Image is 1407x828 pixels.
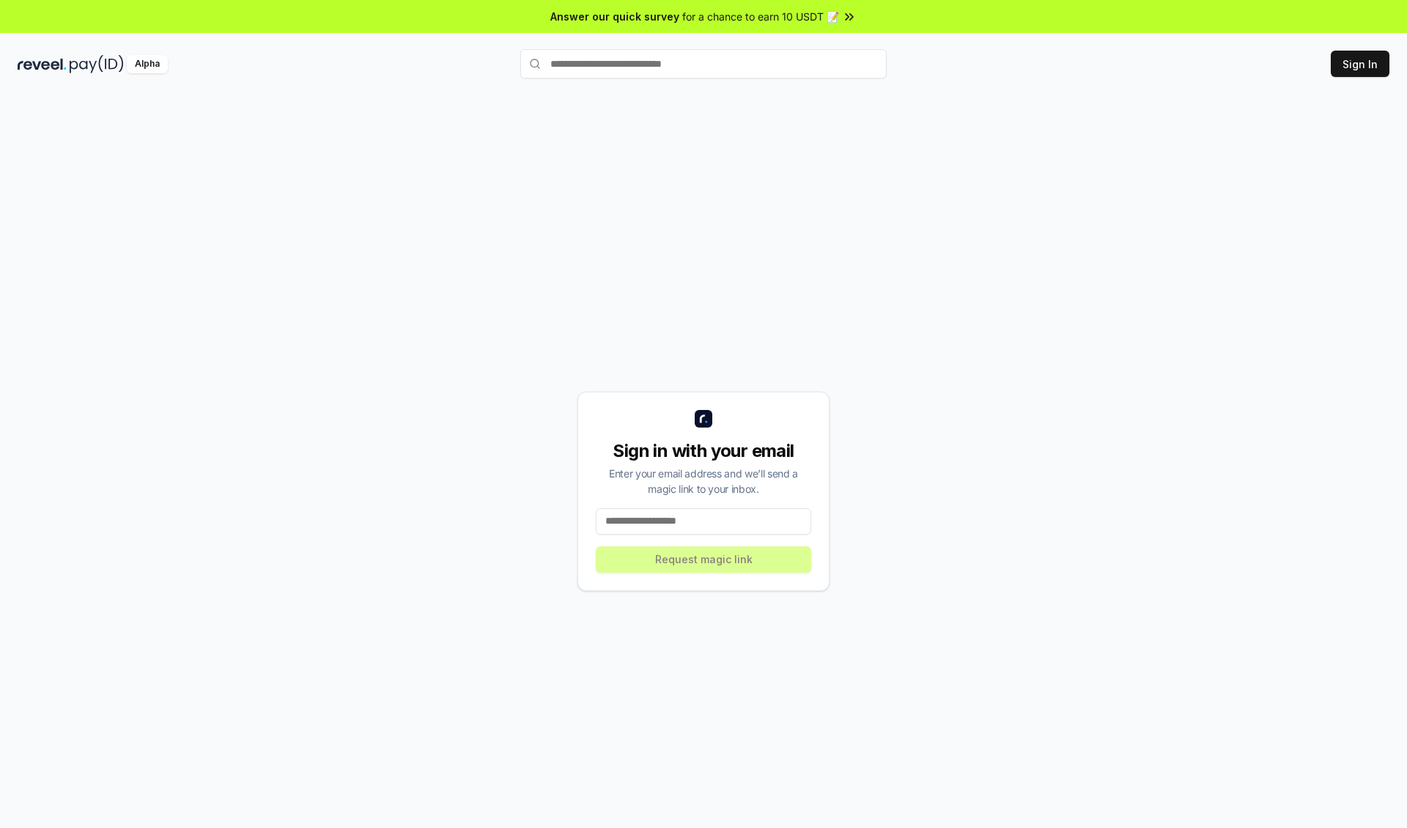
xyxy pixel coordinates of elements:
div: Enter your email address and we’ll send a magic link to your inbox. [596,466,811,497]
span: for a chance to earn 10 USDT 📝 [682,9,839,24]
div: Sign in with your email [596,439,811,463]
img: reveel_dark [18,55,67,73]
img: logo_small [695,410,712,428]
button: Sign In [1331,51,1389,77]
img: pay_id [70,55,124,73]
span: Answer our quick survey [550,9,679,24]
div: Alpha [127,55,168,73]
